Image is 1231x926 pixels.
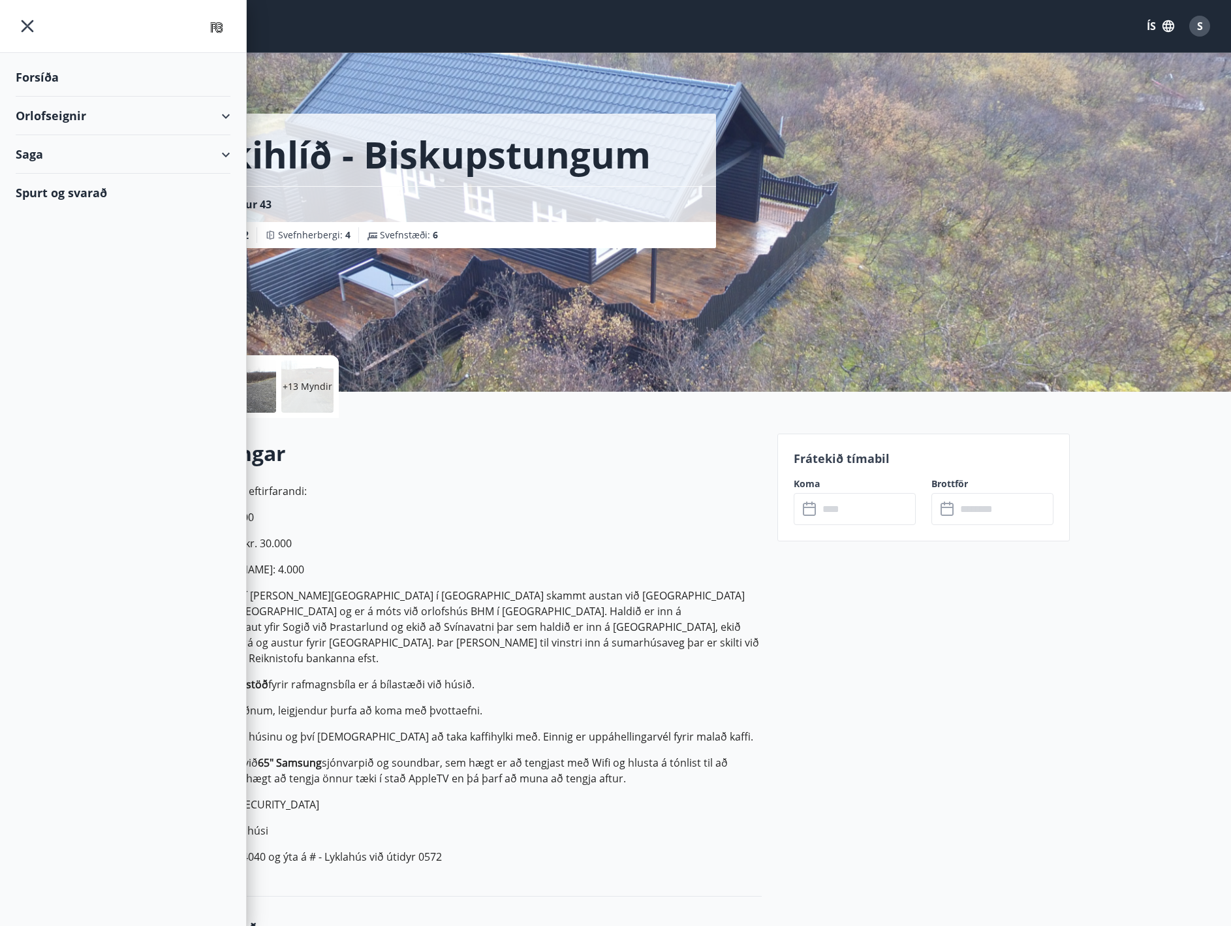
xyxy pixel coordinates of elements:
[16,174,230,212] div: Spurt og svarað
[794,477,916,490] label: Koma
[161,509,762,525] p: Helgarleiga: 16.000
[161,849,762,865] p: Hlið við þjóðveg 4040 og ýta á # - Lyklahús við útidyr 0572
[161,797,762,812] p: Wifi password: [SECURITY_DATA]
[16,97,230,135] div: Orlofseignir
[16,14,39,38] button: menu
[161,535,762,551] p: Vikuleiga sumar: kr. 30.000
[794,450,1053,467] p: Frátekið tímabil
[161,562,762,577] p: Stakir [PERSON_NAME]: 4.000
[1140,14,1181,38] button: ÍS
[161,588,762,666] p: [PERSON_NAME] í [PERSON_NAME][GEOGRAPHIC_DATA] í [GEOGRAPHIC_DATA] skammt austan við [GEOGRAPHIC_...
[161,483,762,499] p: er eftirfarandi:
[161,439,762,468] h2: Upplýsingar
[16,58,230,97] div: Forsíða
[1197,19,1203,33] span: S
[380,229,438,242] span: Svefnstæði :
[278,229,351,242] span: Svefnherbergi :
[1184,10,1215,42] button: S
[161,677,762,692] p: fyrir rafmagnsbíla er á bílastæði við húsið.
[258,756,322,770] strong: 65" Samsung
[433,229,438,241] span: 6
[161,729,762,744] p: vél er í húsinu og því [DEMOGRAPHIC_DATA] að taka kaffihylki með. Einnig er uppáhellingarvél fyri...
[931,477,1053,490] label: Brottför
[161,823,762,838] p: Kóðar að hliði og húsi
[202,14,230,40] img: union_logo
[161,703,762,718] p: er á staðnum, leigjendur þurfa að koma með þvottaefni.
[177,129,651,179] h1: Birkihlíð - Biskupstungum
[16,135,230,174] div: Saga
[345,229,351,241] span: 4
[161,755,762,786] p: er tengt við sjónvarpið og soundbar, sem hægt er að tengjast með Wifi og hlusta á tónlist til að ...
[283,380,332,393] p: +13 Myndir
